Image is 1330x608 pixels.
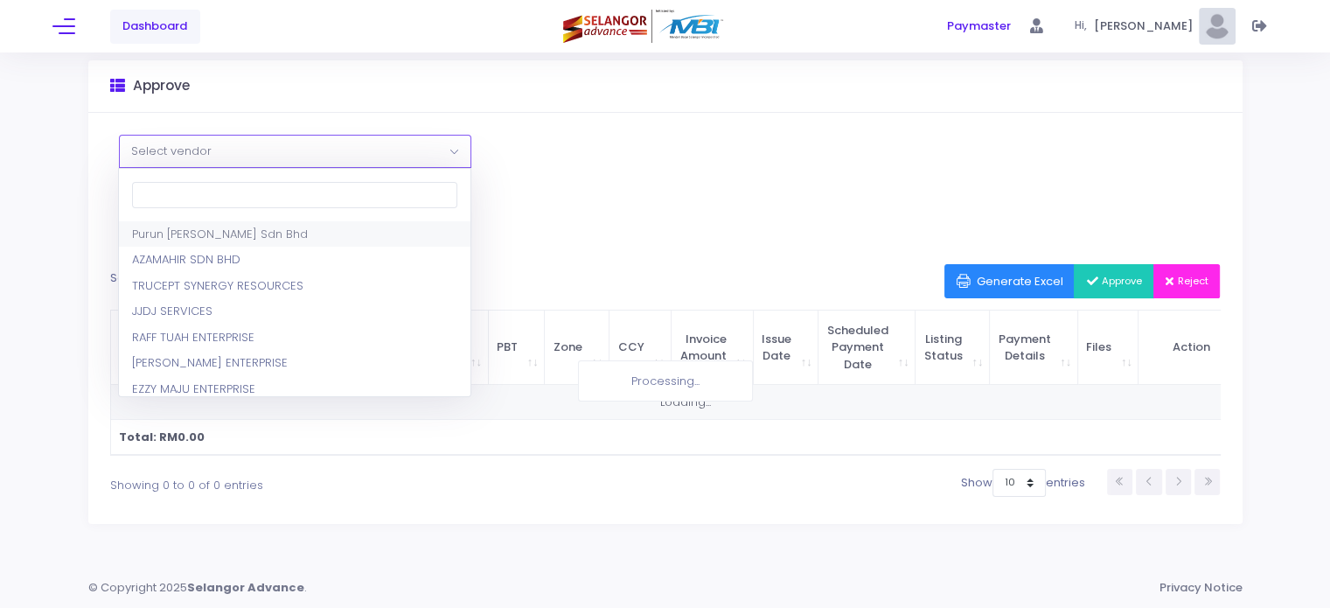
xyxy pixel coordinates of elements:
div: © Copyright 2025 . [88,579,321,597]
th: Scheduled Payment Date: activate to sort column ascending [818,311,916,386]
li: Purun [PERSON_NAME] Sdn Bhd [119,221,470,248]
button: Approve [1074,264,1154,297]
img: Logo [563,10,727,44]
li: AZAMAHIR SDN BHD [119,247,470,273]
a: Privacy Notice [1159,579,1243,597]
th: Listing Status: activate to sort column ascending [916,311,990,386]
li: RAFF TUAH ENTERPRISE [119,325,470,351]
span: Hi, [1075,18,1093,34]
label: Search: [110,264,380,292]
span: Reject [1166,274,1208,288]
button: Generate Excel [944,264,1076,297]
span: Paymaster [947,17,1011,35]
td: Loading... [111,385,1262,419]
select: Showentries [992,469,1046,497]
span: Dashboard [122,17,187,35]
button: Reject [1153,264,1221,297]
th: Files: activate to sort column ascending [1078,311,1139,386]
strong: Selangor Advance [187,579,304,597]
span: 0.00 [178,429,205,445]
label: Show entries [961,469,1085,497]
th: PBT: activate to sort column ascending [489,311,546,386]
th: Payment Details: activate to sort column ascending [990,311,1078,386]
span: Generate Excel [957,273,1063,290]
th: Zone: activate to sort column ascending [545,311,609,386]
li: [PERSON_NAME] ENTERPRISE [119,350,470,376]
span: Select vendor [131,143,212,159]
span: [PERSON_NAME] [1093,17,1198,35]
th: CCY: activate to sort column ascending [609,311,672,386]
th: Invoice Amount: activate to sort column ascending [672,311,754,386]
img: Pic [1199,8,1236,45]
a: Dashboard [110,10,200,44]
li: TRUCEPT SYNERGY RESOURCES [119,273,470,299]
li: EZZY MAJU ENTERPRISE [119,376,470,402]
th: Issue Date: activate to sort column ascending [754,311,819,386]
li: JJDJ SERVICES [119,298,470,325]
th: Action: activate to sort column ascending [1139,311,1261,386]
h3: Approve [133,78,190,94]
span: Approve [1086,274,1142,288]
div: Processing... [578,360,753,402]
div: Showing 0 to 0 of 0 entries [110,467,563,494]
th: Total: RM [111,420,1251,455]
